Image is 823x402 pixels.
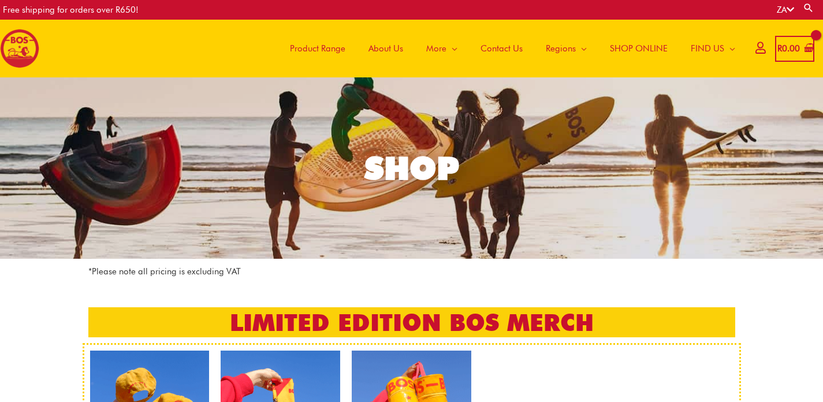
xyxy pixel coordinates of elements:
[610,31,668,66] span: SHOP ONLINE
[364,152,459,184] div: SHOP
[415,20,469,77] a: More
[270,20,747,77] nav: Site Navigation
[777,5,794,15] a: ZA
[777,43,800,54] bdi: 0.00
[598,20,679,77] a: SHOP ONLINE
[777,43,782,54] span: R
[534,20,598,77] a: Regions
[469,20,534,77] a: Contact Us
[691,31,724,66] span: FIND US
[278,20,357,77] a: Product Range
[803,2,814,13] a: Search button
[775,36,814,62] a: View Shopping Cart, empty
[88,265,735,279] p: *Please note all pricing is excluding VAT
[546,31,576,66] span: Regions
[481,31,523,66] span: Contact Us
[88,307,735,337] h2: LIMITED EDITION BOS MERCH
[357,20,415,77] a: About Us
[368,31,403,66] span: About Us
[426,31,446,66] span: More
[290,31,345,66] span: Product Range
